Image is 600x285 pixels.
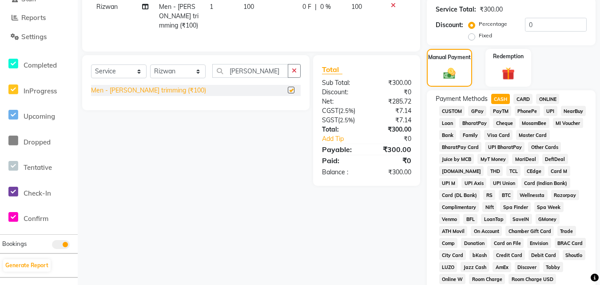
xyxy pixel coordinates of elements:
[461,238,487,248] span: Donation
[517,190,548,200] span: Wellnessta
[500,202,531,212] span: Spa Finder
[91,86,206,95] div: Men - [PERSON_NAME] trimming (₹100)
[436,94,488,104] span: Payment Methods
[469,274,505,284] span: Room Charge
[366,97,417,106] div: ₹285.72
[439,190,480,200] span: Card (DL Bank)
[439,202,479,212] span: Complimentary
[24,112,55,120] span: Upcoming
[469,250,489,260] span: bKash
[439,118,456,128] span: Loan
[3,259,51,272] button: Generate Report
[351,3,362,11] span: 100
[322,107,338,115] span: CGST
[515,262,540,272] span: Discover
[543,262,563,272] span: Tabby
[439,106,465,116] span: CUSTOM
[481,214,506,224] span: LoanTap
[210,3,213,11] span: 1
[493,250,525,260] span: Credit Card
[524,166,544,176] span: CEdge
[483,190,495,200] span: RS
[551,190,579,200] span: Razorpay
[521,178,570,188] span: Card (Indian Bank)
[542,154,568,164] span: DefiDeal
[159,3,199,29] span: Men - [PERSON_NAME] trimming (₹100)
[366,116,417,125] div: ₹7.14
[528,142,561,152] span: Other Cards
[366,88,417,97] div: ₹0
[212,64,288,78] input: Search or Scan
[439,178,458,188] span: UPI M
[512,154,539,164] span: MariDeal
[439,250,466,260] span: City Card
[479,32,492,40] label: Fixed
[498,66,519,82] img: _gift.svg
[2,240,27,247] span: Bookings
[243,3,254,11] span: 100
[493,52,524,60] label: Redemption
[315,2,317,12] span: |
[315,125,366,134] div: Total:
[436,5,476,14] div: Service Total:
[505,226,554,236] span: Chamber Gift Card
[366,155,417,166] div: ₹0
[463,214,477,224] span: BFL
[340,107,354,114] span: 2.5%
[24,87,57,95] span: InProgress
[375,134,418,144] div: ₹0
[459,118,489,128] span: BharatPay
[302,2,311,12] span: 0 F
[320,2,331,12] span: 0 %
[315,144,366,155] div: Payable:
[544,106,557,116] span: UPI
[482,202,497,212] span: Nift
[519,118,549,128] span: MosamBee
[480,5,503,14] div: ₹300.00
[461,178,486,188] span: UPI Axis
[366,144,417,155] div: ₹300.00
[460,130,481,140] span: Family
[555,238,586,248] span: BRAC Card
[315,134,375,144] a: Add Tip
[516,130,550,140] span: Master Card
[24,61,57,69] span: Completed
[24,163,52,172] span: Tentative
[315,88,366,97] div: Discount:
[536,214,560,224] span: GMoney
[2,13,75,23] a: Reports
[491,238,524,248] span: Card on File
[484,130,513,140] span: Visa Card
[534,202,564,212] span: Spa Week
[315,97,366,106] div: Net:
[439,214,460,224] span: Venmo
[509,274,556,284] span: Room Charge USD
[561,106,586,116] span: NearBuy
[515,106,540,116] span: PhonePe
[21,13,46,22] span: Reports
[439,154,474,164] span: Juice by MCB
[24,214,48,223] span: Confirm
[536,94,559,104] span: ONLINE
[527,238,551,248] span: Envision
[499,190,513,200] span: BTC
[315,116,366,125] div: ( )
[96,3,118,11] span: Rizwan
[513,94,532,104] span: CARD
[553,118,583,128] span: MI Voucher
[491,94,510,104] span: CASH
[2,32,75,42] a: Settings
[24,138,51,146] span: Dropped
[439,142,482,152] span: BharatPay Card
[479,20,507,28] label: Percentage
[440,67,459,80] img: _cash.svg
[493,262,511,272] span: AmEx
[439,226,468,236] span: ATH Movil
[490,178,518,188] span: UPI Union
[477,154,509,164] span: MyT Money
[510,214,532,224] span: SaveIN
[468,106,486,116] span: GPay
[21,32,47,41] span: Settings
[471,226,502,236] span: On Account
[439,166,484,176] span: [DOMAIN_NAME]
